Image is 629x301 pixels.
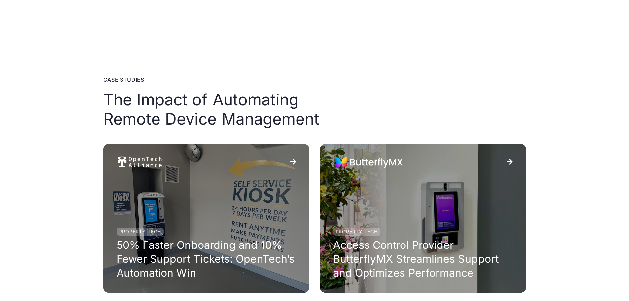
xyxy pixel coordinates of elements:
[103,76,354,84] div: case studies
[320,144,526,293] a: Property TechAccess Control Provider ButterflyMX Streamlines Support and Optimizes Performance
[103,90,354,128] h2: The Impact of Automating Remote Device Management
[117,228,164,236] div: Property Tech
[103,144,309,293] a: Property Tech50% Faster Onboarding and 10% Fewer Support Tickets: OpenTech’s Automation Win
[117,238,296,280] h3: 50% Faster Onboarding and 10% Fewer Support Tickets: OpenTech’s Automation Win
[333,238,513,280] h3: Access Control Provider ButterflyMX Streamlines Support and Optimizes Performance
[333,228,380,236] div: Property Tech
